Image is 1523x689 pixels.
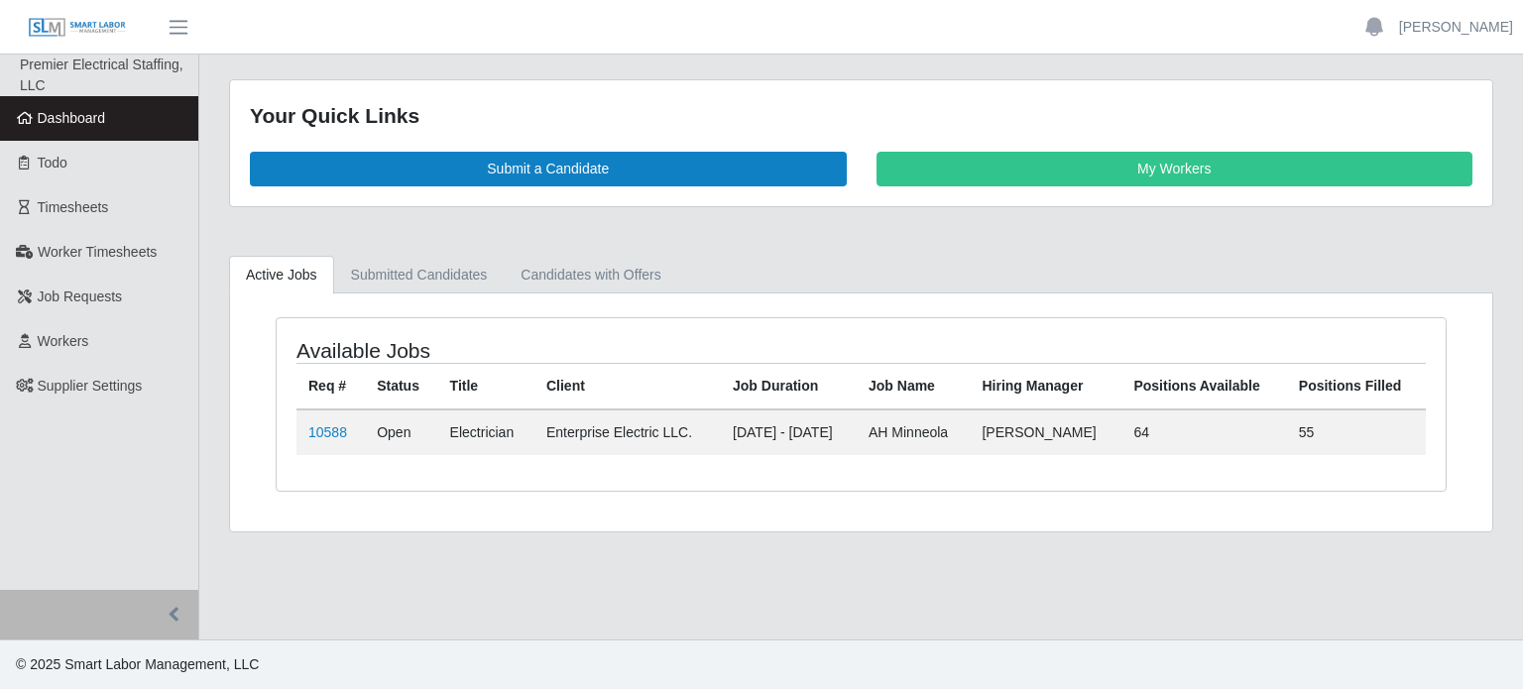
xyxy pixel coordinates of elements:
[857,409,970,455] td: AH Minneola
[28,17,127,39] img: SLM Logo
[296,338,750,363] h4: Available Jobs
[38,199,109,215] span: Timesheets
[365,363,437,409] th: Status
[970,363,1121,409] th: Hiring Manager
[721,363,857,409] th: Job Duration
[38,333,89,349] span: Workers
[857,363,970,409] th: Job Name
[365,409,437,455] td: Open
[250,100,1472,132] div: Your Quick Links
[970,409,1121,455] td: [PERSON_NAME]
[38,378,143,394] span: Supplier Settings
[534,409,721,455] td: Enterprise Electric LLC.
[877,152,1473,186] a: My Workers
[534,363,721,409] th: Client
[308,424,347,440] a: 10588
[504,256,677,294] a: Candidates with Offers
[1399,17,1513,38] a: [PERSON_NAME]
[38,110,106,126] span: Dashboard
[229,256,334,294] a: Active Jobs
[1287,363,1426,409] th: Positions Filled
[438,409,534,455] td: Electrician
[16,656,259,672] span: © 2025 Smart Labor Management, LLC
[38,244,157,260] span: Worker Timesheets
[1121,409,1286,455] td: 64
[438,363,534,409] th: Title
[38,155,67,171] span: Todo
[250,152,847,186] a: Submit a Candidate
[334,256,505,294] a: Submitted Candidates
[296,363,365,409] th: Req #
[721,409,857,455] td: [DATE] - [DATE]
[20,57,183,93] span: Premier Electrical Staffing, LLC
[1121,363,1286,409] th: Positions Available
[38,288,123,304] span: Job Requests
[1287,409,1426,455] td: 55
